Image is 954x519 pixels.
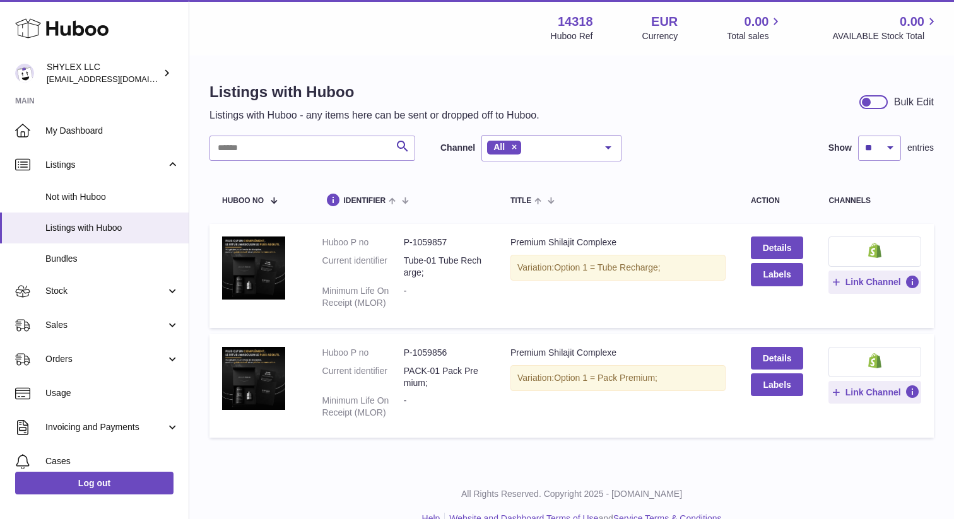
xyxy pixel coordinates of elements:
div: Premium Shilajit Complexe [510,347,726,359]
div: Huboo Ref [551,30,593,42]
dd: P-1059856 [404,347,485,359]
dd: P-1059857 [404,236,485,248]
div: Premium Shilajit Complexe [510,236,726,248]
strong: 14318 [558,13,593,30]
img: Premium Shilajit Complexe [222,347,285,410]
span: Link Channel [845,276,901,288]
img: Premium Shilajit Complexe [222,236,285,300]
div: SHYLEX LLC [47,61,160,85]
span: 0.00 [900,13,924,30]
p: All Rights Reserved. Copyright 2025 - [DOMAIN_NAME] [199,488,944,500]
div: Currency [642,30,678,42]
span: Bundles [45,253,179,265]
a: Details [751,347,804,370]
span: Link Channel [845,387,901,398]
div: action [751,197,804,205]
img: partenariats@shylex.fr [15,64,34,83]
span: AVAILABLE Stock Total [832,30,939,42]
img: shopify-small.png [868,353,881,368]
span: Listings with Huboo [45,222,179,234]
span: Listings [45,159,166,171]
span: Usage [45,387,179,399]
a: Details [751,236,804,259]
button: Labels [751,373,804,396]
span: My Dashboard [45,125,179,137]
span: [EMAIL_ADDRESS][DOMAIN_NAME] [47,74,185,84]
span: Stock [45,285,166,297]
strong: EUR [651,13,678,30]
span: Sales [45,319,166,331]
span: entries [907,142,934,154]
h1: Listings with Huboo [209,82,539,102]
span: Cases [45,455,179,467]
span: 0.00 [745,13,769,30]
div: Variation: [510,365,726,391]
span: Option 1 = Tube Recharge; [554,262,661,272]
dt: Minimum Life On Receipt (MLOR) [322,285,404,309]
span: identifier [344,197,386,205]
span: Orders [45,353,166,365]
button: Link Channel [828,271,921,293]
span: Not with Huboo [45,191,179,203]
dt: Minimum Life On Receipt (MLOR) [322,395,404,419]
span: Invoicing and Payments [45,421,166,433]
span: Option 1 = Pack Premium; [554,373,657,383]
dt: Huboo P no [322,236,404,248]
dd: - [404,395,485,419]
div: channels [828,197,921,205]
a: 0.00 Total sales [727,13,783,42]
dt: Huboo P no [322,347,404,359]
dd: Tube-01 Tube Recharge; [404,255,485,279]
div: Variation: [510,255,726,281]
span: title [510,197,531,205]
span: Huboo no [222,197,264,205]
dt: Current identifier [322,255,404,279]
p: Listings with Huboo - any items here can be sent or dropped off to Huboo. [209,108,539,122]
label: Show [828,142,852,154]
dd: PACK-01 Pack Premium; [404,365,485,389]
button: Link Channel [828,381,921,404]
img: shopify-small.png [868,243,881,258]
label: Channel [440,142,475,154]
span: Total sales [727,30,783,42]
div: Bulk Edit [894,95,934,109]
a: 0.00 AVAILABLE Stock Total [832,13,939,42]
span: All [493,142,505,152]
button: Labels [751,263,804,286]
dd: - [404,285,485,309]
dt: Current identifier [322,365,404,389]
a: Log out [15,472,174,494]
